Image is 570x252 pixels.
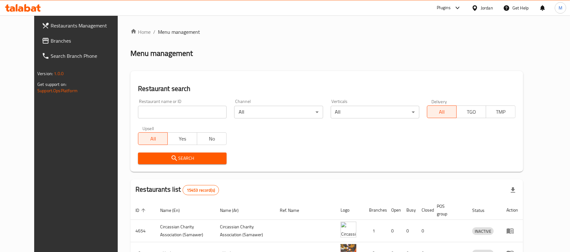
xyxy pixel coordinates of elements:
[138,132,168,145] button: All
[130,48,193,58] h2: Menu management
[37,48,129,63] a: Search Branch Phone
[142,126,154,130] label: Upsell
[505,183,521,198] div: Export file
[183,187,219,193] span: 15453 record(s)
[158,28,200,36] span: Menu management
[559,4,562,11] span: M
[234,106,323,118] div: All
[138,106,227,118] input: Search for restaurant name or ID..
[200,134,224,143] span: No
[135,185,219,195] h2: Restaurants list
[220,207,247,214] span: Name (Ar)
[331,106,419,118] div: All
[170,134,195,143] span: Yes
[437,4,451,12] div: Plugins
[183,185,219,195] div: Total records count
[135,207,147,214] span: ID
[472,207,493,214] span: Status
[130,28,151,36] a: Home
[417,220,432,242] td: 0
[130,28,523,36] nav: breadcrumb
[153,28,155,36] li: /
[37,33,129,48] a: Branches
[37,87,78,95] a: Support.OpsPlatform
[51,52,124,60] span: Search Branch Phone
[167,132,197,145] button: Yes
[401,220,417,242] td: 0
[481,4,493,11] div: Jordan
[386,220,401,242] td: 0
[51,37,124,45] span: Branches
[280,207,307,214] span: Ref. Name
[459,107,484,117] span: TGO
[430,107,454,117] span: All
[143,154,222,162] span: Search
[472,228,494,235] span: INACTIVE
[401,201,417,220] th: Busy
[335,201,364,220] th: Logo
[197,132,227,145] button: No
[456,105,486,118] button: TGO
[130,220,155,242] td: 4654
[138,84,516,93] h2: Restaurant search
[341,222,356,237] img: ​Circassian ​Charity ​Association​ (Samawer)
[386,201,401,220] th: Open
[215,220,275,242] td: ​Circassian ​Charity ​Association​ (Samawer)
[501,201,523,220] th: Action
[37,69,53,78] span: Version:
[431,99,447,104] label: Delivery
[155,220,215,242] td: ​Circassian ​Charity ​Association​ (Samawer)
[138,153,227,164] button: Search
[37,18,129,33] a: Restaurants Management
[506,227,518,235] div: Menu
[141,134,165,143] span: All
[427,105,457,118] button: All
[54,69,64,78] span: 1.0.0
[51,22,124,29] span: Restaurants Management
[160,207,188,214] span: Name (En)
[364,201,386,220] th: Branches
[364,220,386,242] td: 1
[37,80,66,88] span: Get support on:
[437,202,460,218] span: POS group
[417,201,432,220] th: Closed
[489,107,513,117] span: TMP
[486,105,516,118] button: TMP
